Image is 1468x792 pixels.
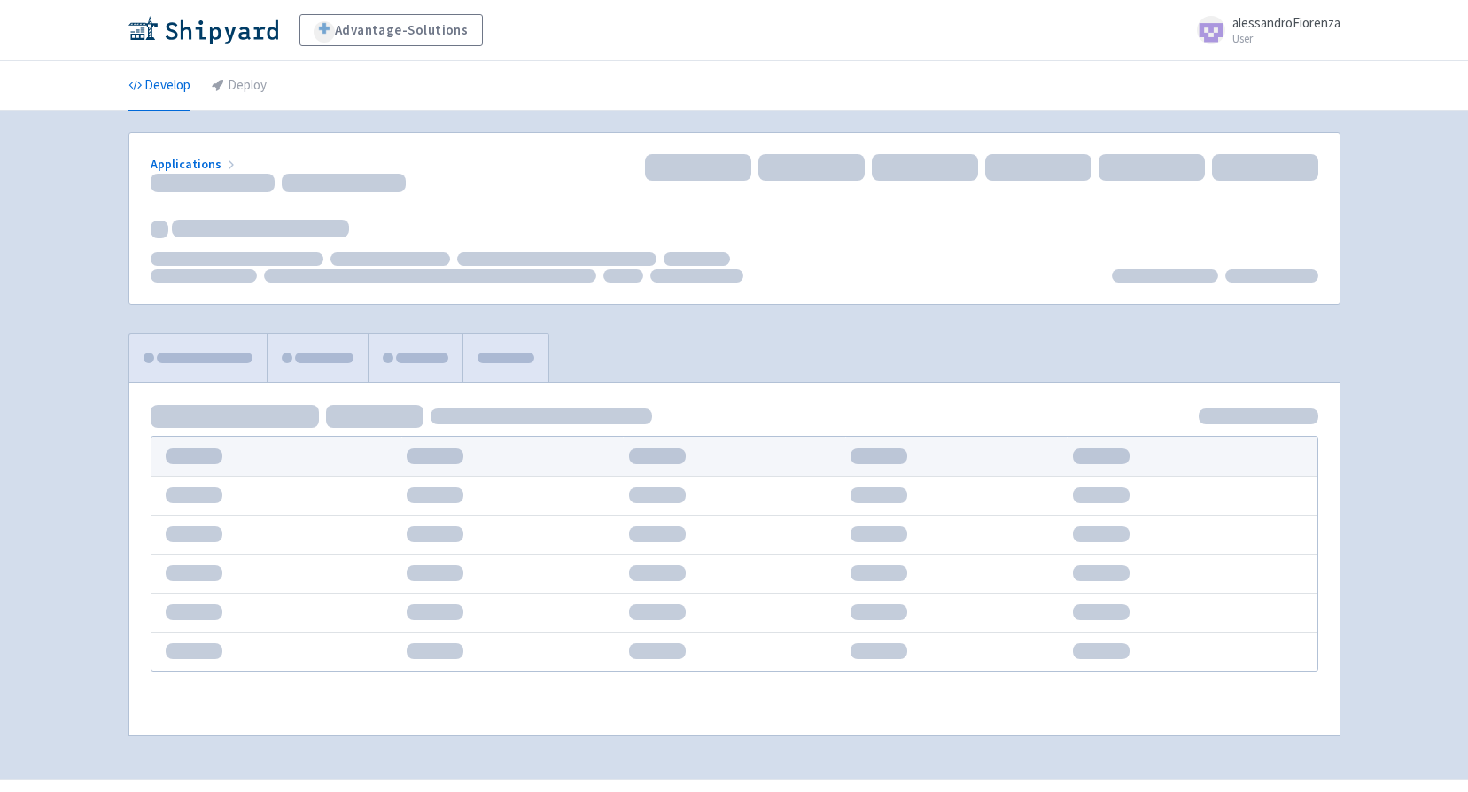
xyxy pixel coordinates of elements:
[128,61,190,111] a: Develop
[299,14,483,46] a: Advantage-Solutions
[1232,33,1340,44] small: User
[151,156,238,172] a: Applications
[128,16,278,44] img: Shipyard logo
[1186,16,1340,44] a: alessandroFiorenza User
[212,61,267,111] a: Deploy
[1232,14,1340,31] span: alessandroFiorenza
